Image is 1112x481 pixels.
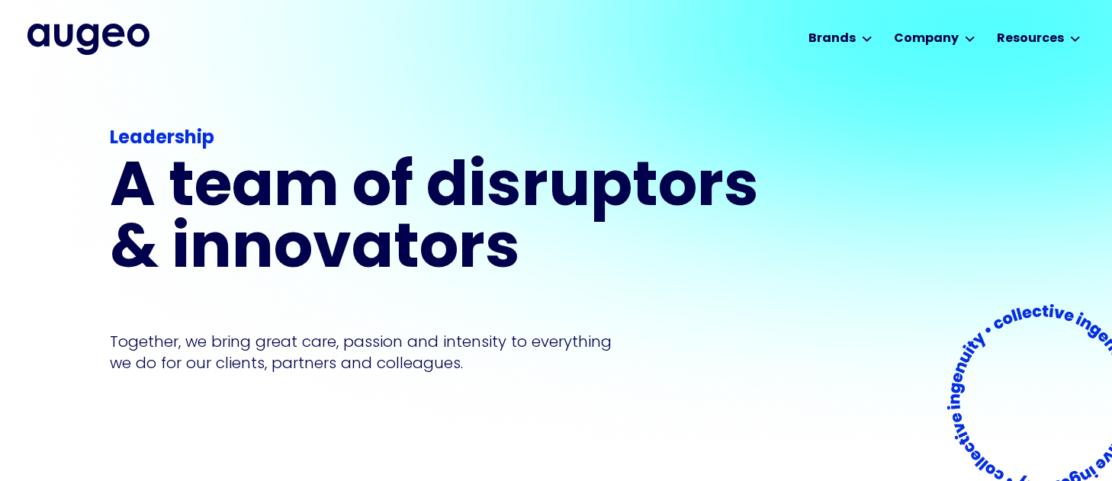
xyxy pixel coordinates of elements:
p: Together, we bring great care, passion and intensity to everything we do for our clients, partner... [110,331,635,374]
div: Brands [808,30,856,48]
h1: A team of disruptors & innovators [110,159,769,282]
a: home [27,24,149,54]
div: Resources [997,30,1064,48]
img: Augeo's full logo in midnight blue. [27,24,149,54]
div: Leadership [110,125,769,152]
div: Company [894,30,959,48]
